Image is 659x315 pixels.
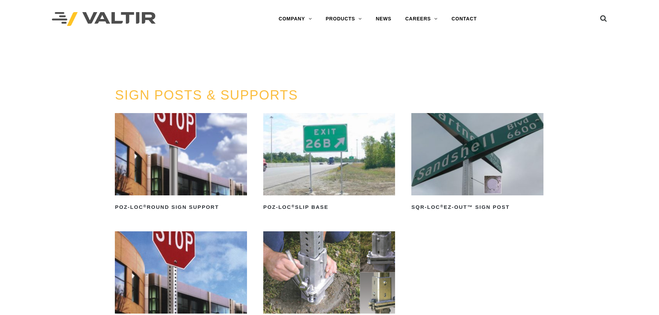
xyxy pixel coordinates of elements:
[369,12,398,26] a: NEWS
[272,12,319,26] a: COMPANY
[115,113,247,213] a: POZ-LOC®Round Sign Support
[319,12,369,26] a: PRODUCTS
[398,12,445,26] a: CAREERS
[411,202,543,213] h2: SQR-LOC EZ-Out™ Sign Post
[263,202,395,213] h2: POZ-LOC Slip Base
[445,12,484,26] a: CONTACT
[115,88,298,102] a: SIGN POSTS & SUPPORTS
[52,12,156,26] img: Valtir
[115,202,247,213] h2: POZ-LOC Round Sign Support
[440,204,443,208] sup: ®
[263,113,395,213] a: POZ-LOC®Slip Base
[291,204,295,208] sup: ®
[411,113,543,213] a: SQR-LOC®EZ-Out™ Sign Post
[143,204,147,208] sup: ®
